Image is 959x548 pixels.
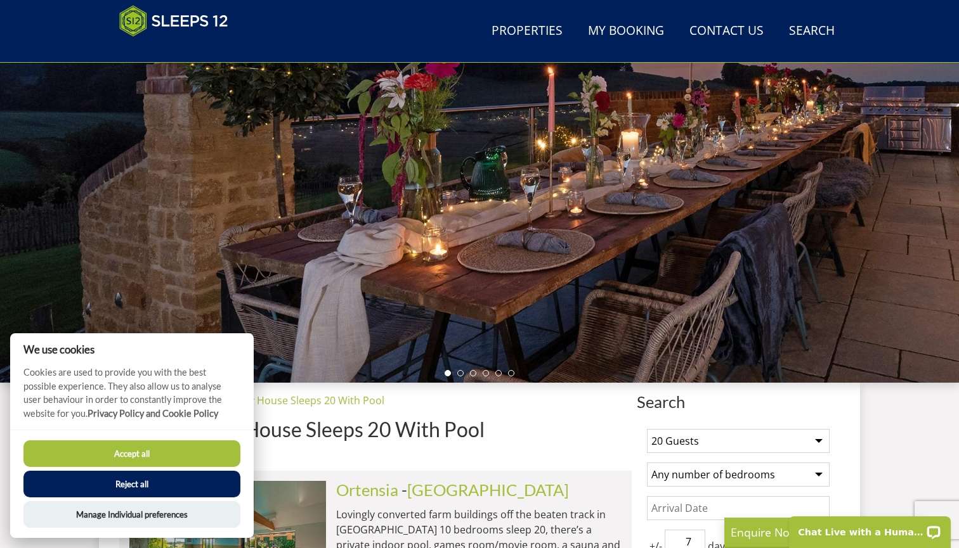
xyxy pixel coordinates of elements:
[10,366,254,430] p: Cookies are used to provide you with the best possible experience. They also allow us to analyse ...
[486,17,568,46] a: Properties
[731,524,921,540] p: Enquire Now
[88,408,218,419] a: Privacy Policy and Cookie Policy
[637,393,840,411] span: Search
[336,480,398,499] a: Ortensia
[784,17,840,46] a: Search
[684,17,769,46] a: Contact Us
[23,501,240,528] button: Manage Individual preferences
[407,480,569,499] a: [GEOGRAPHIC_DATA]
[23,471,240,497] button: Reject all
[647,496,830,520] input: Arrival Date
[401,480,569,499] span: -
[119,418,632,440] h1: Large Holiday House Sleeps 20 With Pool
[23,440,240,467] button: Accept all
[781,508,959,548] iframe: LiveChat chat widget
[119,5,228,37] img: Sleeps 12
[10,343,254,355] h2: We use cookies
[113,44,246,55] iframe: Customer reviews powered by Trustpilot
[583,17,669,46] a: My Booking
[189,393,384,407] a: Large Holiday House Sleeps 20 With Pool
